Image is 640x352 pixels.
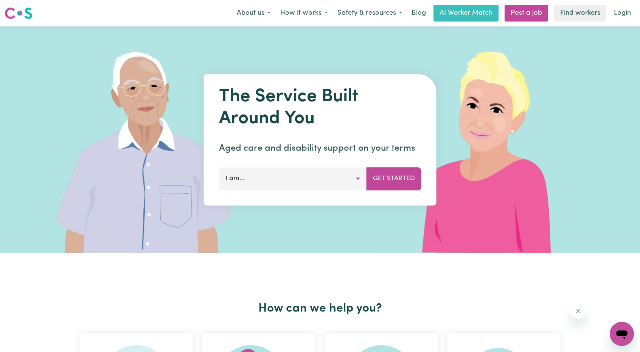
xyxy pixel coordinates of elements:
p: Aged care and disability support on your terms [219,142,421,155]
button: How it works [275,5,332,21]
a: Post a job [505,5,548,22]
button: I am... [219,167,367,190]
button: Safety & resources [332,5,407,21]
button: About us [232,5,275,21]
a: Careseekers logo [5,5,33,22]
h1: The Service Built Around You [219,86,421,130]
a: Login [609,5,635,22]
a: Find workers [554,5,606,22]
button: Get Started [367,167,421,190]
iframe: Close message [570,304,586,319]
span: Need any help? [5,5,46,11]
iframe: Button to launch messaging window [610,322,634,346]
img: Careseekers logo [5,6,33,20]
a: AI Worker Match [433,5,499,22]
h2: How can we help you? [75,301,565,316]
a: Blog [407,5,430,22]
